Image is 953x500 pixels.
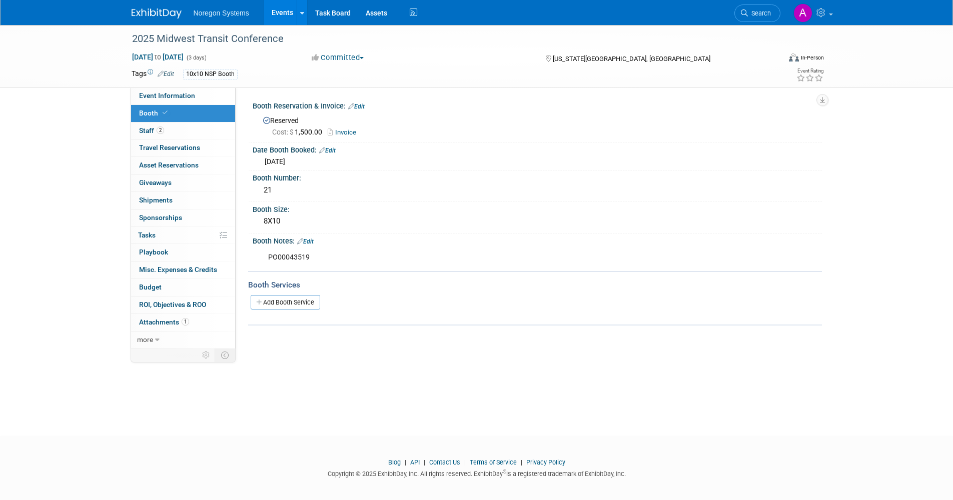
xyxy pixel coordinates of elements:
[421,458,428,466] span: |
[253,142,822,155] div: Date Booth Booked:
[253,233,822,246] div: Booth Notes:
[553,55,710,62] span: [US_STATE][GEOGRAPHIC_DATA], [GEOGRAPHIC_DATA]
[402,458,409,466] span: |
[131,139,235,156] a: Travel Reservations
[328,128,361,136] a: Invoice
[139,91,195,99] span: Event Information
[800,54,824,61] div: In-Person
[131,227,235,244] a: Tasks
[139,318,189,326] span: Attachments
[297,238,314,245] a: Edit
[308,52,368,63] button: Committed
[526,458,565,466] a: Privacy Policy
[139,126,164,134] span: Staff
[131,105,235,122] a: Booth
[462,458,468,466] span: |
[796,68,823,73] div: Event Rating
[734,4,780,22] a: Search
[748,9,771,17] span: Search
[131,209,235,226] a: Sponsorships
[182,318,189,325] span: 1
[253,98,822,111] div: Booth Reservation & Invoice:
[139,178,172,186] span: Giveaways
[319,147,336,154] a: Edit
[470,458,517,466] a: Terms of Service
[138,231,156,239] span: Tasks
[131,157,235,174] a: Asset Reservations
[198,348,215,361] td: Personalize Event Tab Strip
[131,296,235,313] a: ROI, Objectives & ROO
[503,469,506,474] sup: ®
[272,128,295,136] span: Cost: $
[194,9,249,17] span: Noregon Systems
[139,248,168,256] span: Playbook
[265,157,285,165] span: [DATE]
[131,122,235,139] a: Staff2
[139,143,200,151] span: Travel Reservations
[388,458,401,466] a: Blog
[131,261,235,278] a: Misc. Expenses & Credits
[139,265,217,273] span: Misc. Expenses & Credits
[789,53,799,61] img: Format-Inperson.png
[137,335,153,343] span: more
[248,279,822,290] div: Booth Services
[131,87,235,104] a: Event Information
[215,348,235,361] td: Toggle Event Tabs
[139,161,199,169] span: Asset Reservations
[132,52,184,61] span: [DATE] [DATE]
[348,103,365,110] a: Edit
[163,110,168,115] i: Booth reservation complete
[131,279,235,296] a: Budget
[153,53,163,61] span: to
[251,295,320,309] a: Add Booth Service
[131,174,235,191] a: Giveaways
[186,54,207,61] span: (3 days)
[183,69,238,79] div: 10x10 NSP Booth
[158,70,174,77] a: Edit
[139,196,173,204] span: Shipments
[260,182,814,198] div: 21
[721,52,824,67] div: Event Format
[131,192,235,209] a: Shipments
[793,3,812,22] img: Ali Connell
[272,128,326,136] span: 1,500.00
[429,458,460,466] a: Contact Us
[139,213,182,221] span: Sponsorships
[139,109,170,117] span: Booth
[139,300,206,308] span: ROI, Objectives & ROO
[253,202,822,214] div: Booth Size:
[260,113,814,137] div: Reserved
[131,331,235,348] a: more
[131,314,235,331] a: Attachments1
[260,213,814,229] div: 8X10
[253,170,822,183] div: Booth Number:
[131,244,235,261] a: Playbook
[129,30,765,48] div: 2025 Midwest Transit Conference
[410,458,420,466] a: API
[132,8,182,18] img: ExhibitDay
[518,458,525,466] span: |
[139,283,162,291] span: Budget
[157,126,164,134] span: 2
[132,68,174,80] td: Tags
[261,247,712,267] div: PO00043519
